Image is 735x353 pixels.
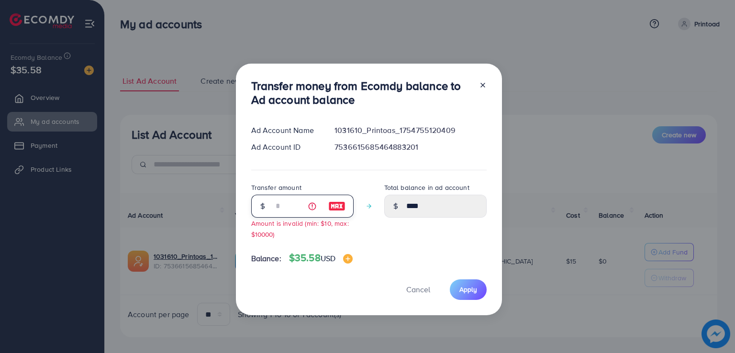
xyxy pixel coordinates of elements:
h3: Transfer money from Ecomdy balance to Ad account balance [251,79,471,107]
div: 7536615685464883201 [327,142,494,153]
label: Transfer amount [251,183,301,192]
img: image [343,254,353,264]
div: Ad Account Name [244,125,327,136]
span: Apply [459,285,477,294]
span: USD [321,253,335,264]
h4: $35.58 [289,252,353,264]
img: image [328,200,345,212]
button: Cancel [394,279,442,300]
div: 1031610_Printoas_1754755120409 [327,125,494,136]
span: Balance: [251,253,281,264]
span: Cancel [406,284,430,295]
button: Apply [450,279,487,300]
label: Total balance in ad account [384,183,469,192]
small: Amount is invalid (min: $10, max: $10000) [251,219,349,239]
div: Ad Account ID [244,142,327,153]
